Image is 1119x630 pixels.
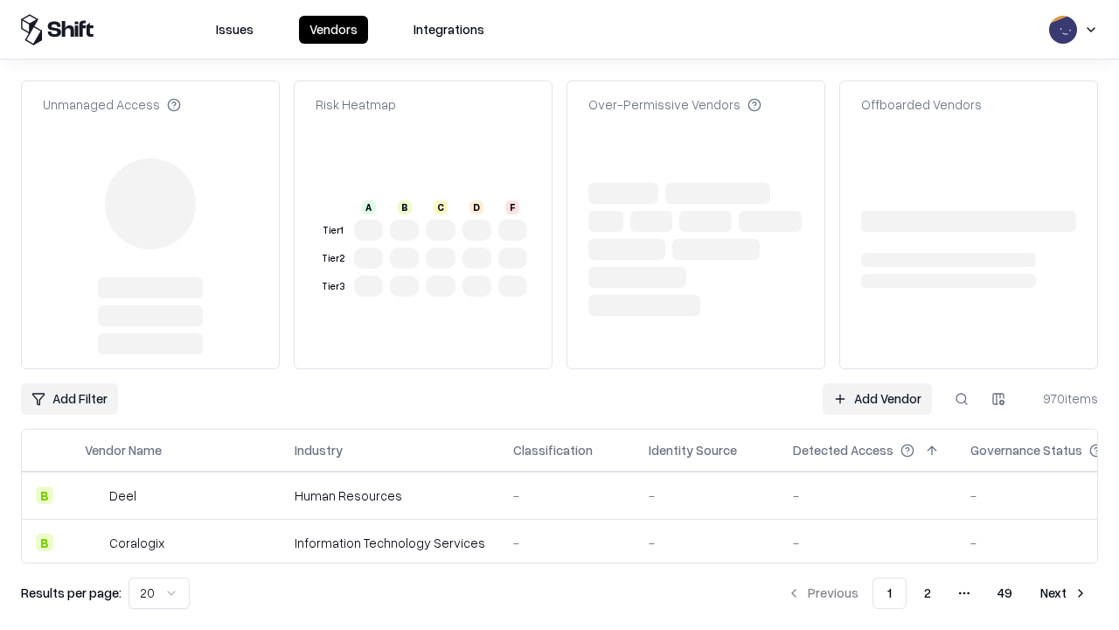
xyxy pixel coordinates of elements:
div: D [469,200,483,214]
button: Integrations [403,16,495,44]
div: - [513,534,621,552]
p: Results per page: [21,584,122,602]
div: Information Technology Services [295,534,485,552]
div: Offboarded Vendors [861,95,982,114]
button: Vendors [299,16,368,44]
button: 2 [910,577,945,609]
div: Industry [295,441,343,459]
div: Classification [513,441,593,459]
div: Identity Source [649,441,737,459]
a: Add Vendor [823,383,932,415]
button: 1 [872,577,907,609]
div: - [513,486,621,505]
nav: pagination [776,577,1098,609]
div: A [362,200,376,214]
div: Risk Heatmap [316,95,396,114]
div: Unmanaged Access [43,95,181,114]
div: Deel [109,486,136,505]
button: Next [1030,577,1098,609]
div: F [505,200,519,214]
button: 49 [983,577,1026,609]
div: - [793,534,942,552]
div: - [793,486,942,505]
div: Vendor Name [85,441,162,459]
div: Tier 3 [319,279,347,294]
div: Governance Status [970,441,1082,459]
div: Detected Access [793,441,893,459]
button: Add Filter [21,383,118,415]
div: - [649,486,765,505]
div: Coralogix [109,534,164,552]
div: Over-Permissive Vendors [588,95,761,114]
div: Tier 2 [319,251,347,266]
div: B [398,200,412,214]
div: B [36,534,53,551]
img: Deel [85,486,102,504]
div: C [434,200,448,214]
div: - [649,534,765,552]
div: Tier 1 [319,223,347,238]
div: B [36,486,53,504]
button: Issues [205,16,264,44]
img: Coralogix [85,534,102,551]
div: 970 items [1028,389,1098,408]
div: Human Resources [295,486,485,505]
